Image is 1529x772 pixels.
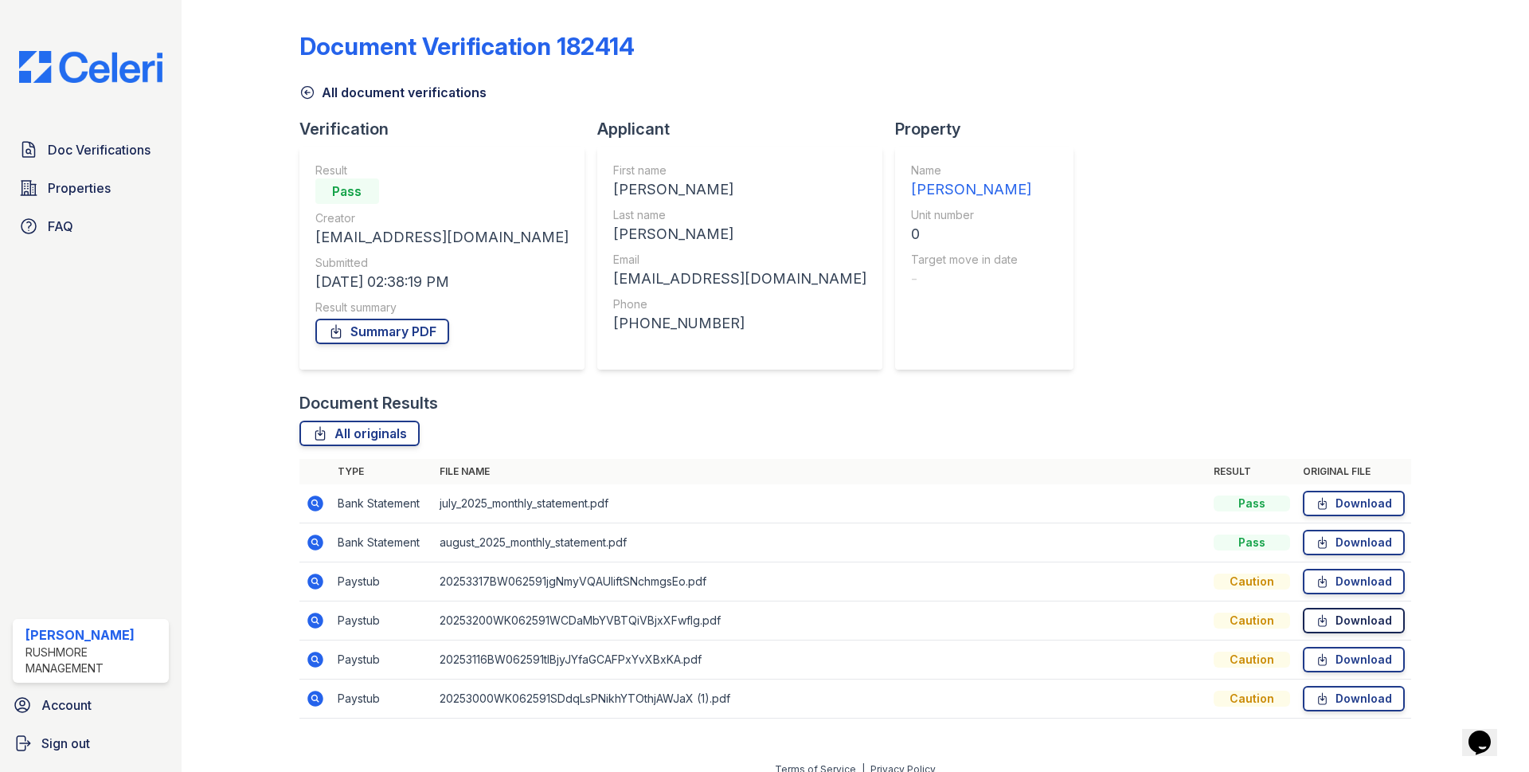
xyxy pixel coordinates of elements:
[1207,459,1296,484] th: Result
[315,163,569,178] div: Result
[315,178,379,204] div: Pass
[299,83,487,102] a: All document verifications
[1303,569,1405,594] a: Download
[48,140,151,159] span: Doc Verifications
[597,118,895,140] div: Applicant
[48,217,73,236] span: FAQ
[331,641,433,680] td: Paystub
[1303,647,1405,672] a: Download
[613,296,866,312] div: Phone
[1462,708,1513,756] iframe: chat widget
[433,562,1207,602] td: 20253317BW062591jgNmyVQAUIiftSNchmgsEo.pdf
[433,484,1207,523] td: july_2025_monthly_statement.pdf
[331,484,433,523] td: Bank Statement
[315,271,569,293] div: [DATE] 02:38:19 PM
[1214,496,1290,511] div: Pass
[911,207,1031,223] div: Unit number
[613,312,866,335] div: [PHONE_NUMBER]
[911,252,1031,268] div: Target move in date
[331,523,433,562] td: Bank Statement
[1214,535,1290,551] div: Pass
[13,210,169,242] a: FAQ
[315,319,449,344] a: Summary PDF
[299,392,438,414] div: Document Results
[6,689,175,721] a: Account
[13,134,169,166] a: Doc Verifications
[433,680,1207,719] td: 20253000WK062591SDdqLsPNikhYTOthjAWJaX (1).pdf
[911,268,1031,290] div: -
[48,178,111,198] span: Properties
[1296,459,1411,484] th: Original file
[911,223,1031,245] div: 0
[41,734,90,753] span: Sign out
[6,727,175,759] a: Sign out
[895,118,1086,140] div: Property
[613,178,866,201] div: [PERSON_NAME]
[299,421,420,446] a: All originals
[331,680,433,719] td: Paystub
[299,32,635,61] div: Document Verification 182414
[433,459,1207,484] th: File name
[1303,530,1405,555] a: Download
[331,562,433,602] td: Paystub
[331,459,433,484] th: Type
[331,602,433,641] td: Paystub
[25,625,162,645] div: [PERSON_NAME]
[315,255,569,271] div: Submitted
[911,178,1031,201] div: [PERSON_NAME]
[1214,613,1290,629] div: Caution
[1214,574,1290,590] div: Caution
[1303,608,1405,633] a: Download
[613,252,866,268] div: Email
[315,210,569,226] div: Creator
[315,300,569,315] div: Result summary
[1214,691,1290,707] div: Caution
[613,163,866,178] div: First name
[433,602,1207,641] td: 20253200WK062591WCDaMbYVBTQiVBjxXFwfIg.pdf
[1303,491,1405,516] a: Download
[911,163,1031,201] a: Name [PERSON_NAME]
[13,172,169,204] a: Properties
[1214,652,1290,668] div: Caution
[613,223,866,245] div: [PERSON_NAME]
[613,207,866,223] div: Last name
[299,118,597,140] div: Verification
[315,226,569,249] div: [EMAIL_ADDRESS][DOMAIN_NAME]
[6,51,175,83] img: CE_Logo_Blue-a8612792a0a2168367f1c8372b55b34899dd931a85d93a1a3d3e32e68fde9ad4.png
[25,645,162,676] div: Rushmore Management
[613,268,866,290] div: [EMAIL_ADDRESS][DOMAIN_NAME]
[433,523,1207,562] td: august_2025_monthly_statement.pdf
[433,641,1207,680] td: 20253116BW062591tlBjyJYfaGCAFPxYvXBxKA.pdf
[1303,686,1405,711] a: Download
[41,696,92,715] span: Account
[911,163,1031,178] div: Name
